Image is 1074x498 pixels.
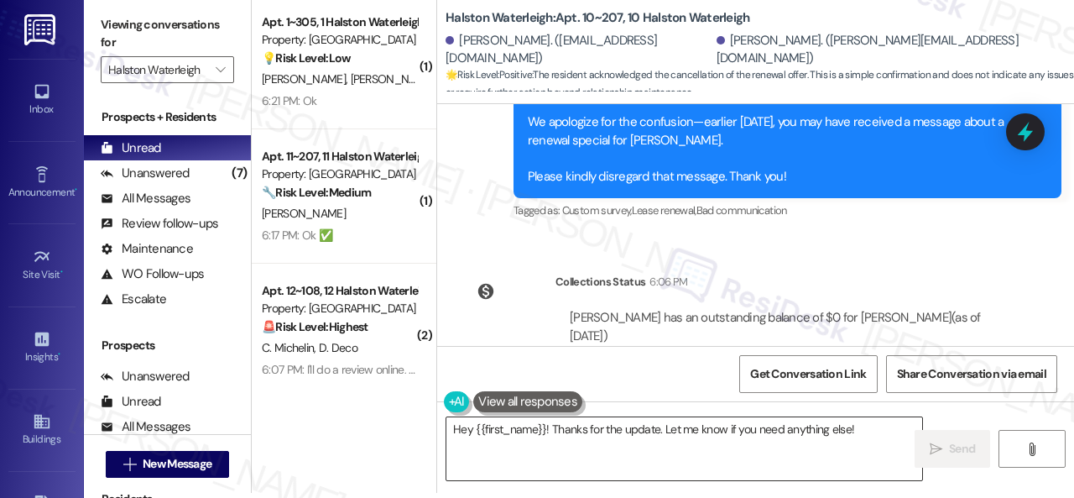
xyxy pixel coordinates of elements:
[216,63,225,76] i: 
[58,349,60,360] span: •
[123,458,136,471] i: 
[262,228,332,243] div: 6:17 PM: Ok ✅
[101,190,190,207] div: All Messages
[262,185,371,200] strong: 🔧 Risk Level: Medium
[101,240,193,258] div: Maintenance
[227,160,251,186] div: (7)
[24,14,59,45] img: ResiDesk Logo
[101,393,161,411] div: Unread
[930,443,942,456] i: 
[446,9,749,27] b: Halston Waterleigh: Apt. 10~207, 10 Halston Waterleigh
[8,243,76,288] a: Site Visit •
[84,337,251,354] div: Prospects
[562,203,632,218] span: Custom survey ,
[555,273,645,291] div: Collections Status
[446,417,922,480] textarea: Hey {{first_name}}! Thanks for the update. Let me know if you need anything else!
[106,451,230,478] button: New Message
[101,12,234,56] label: Viewing conversations for
[632,203,696,218] span: Lease renewal ,
[915,430,990,468] button: Send
[446,32,712,68] div: [PERSON_NAME]. ([EMAIL_ADDRESS][DOMAIN_NAME])
[60,266,63,278] span: •
[262,300,417,317] div: Property: [GEOGRAPHIC_DATA]
[696,203,787,218] span: Bad communication
[262,206,346,221] span: [PERSON_NAME]
[101,265,204,283] div: WO Follow-ups
[645,273,687,291] div: 6:06 PM
[717,32,1061,68] div: [PERSON_NAME]. ([PERSON_NAME][EMAIL_ADDRESS][DOMAIN_NAME])
[262,319,368,334] strong: 🚨 Risk Level: Highest
[101,215,218,233] div: Review follow-ups
[8,77,76,123] a: Inbox
[262,148,417,165] div: Apt. 11~207, 11 Halston Waterleigh
[8,407,76,453] a: Buildings
[886,355,1057,393] button: Share Conversation via email
[84,108,251,126] div: Prospects + Residents
[75,184,77,196] span: •
[750,365,866,383] span: Get Conversation Link
[101,139,161,157] div: Unread
[514,198,1061,223] div: Tagged as:
[262,13,417,31] div: Apt. 1~305, 1 Halston Waterleigh
[570,309,996,345] div: [PERSON_NAME] has an outstanding balance of $0 for [PERSON_NAME] (as of [DATE])
[101,368,190,385] div: Unanswered
[319,340,357,355] span: D. Deco
[262,282,417,300] div: Apt. 12~108, 12 Halston Waterleigh
[143,455,211,473] span: New Message
[949,440,975,458] span: Send
[101,291,166,308] div: Escalate
[101,165,190,182] div: Unanswered
[262,340,319,355] span: C. Michelin
[262,50,351,66] strong: 💡 Risk Level: Low
[739,355,877,393] button: Get Conversation Link
[446,68,532,81] strong: 🌟 Risk Level: Positive
[101,418,190,436] div: All Messages
[8,325,76,370] a: Insights •
[897,365,1046,383] span: Share Conversation via email
[351,71,435,86] span: [PERSON_NAME]
[262,165,417,183] div: Property: [GEOGRAPHIC_DATA]
[108,56,207,83] input: All communities
[1025,443,1038,456] i: 
[528,77,1035,186] div: Hi [PERSON_NAME] and [PERSON_NAME]! We apologize for the confusion—earlier [DATE], you may have r...
[262,31,417,49] div: Property: [GEOGRAPHIC_DATA]
[446,66,1074,102] span: : The resident acknowledged the cancellation of the renewal offer. This is a simple confirmation ...
[262,71,351,86] span: [PERSON_NAME]
[262,93,316,108] div: 6:21 PM: Ok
